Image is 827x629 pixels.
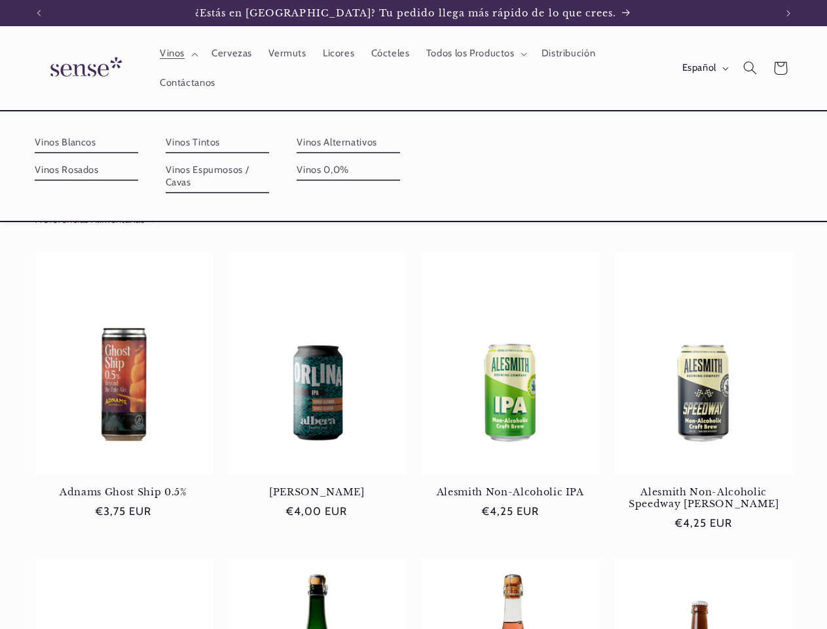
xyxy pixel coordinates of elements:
[418,39,533,68] summary: Todos los Productos
[297,132,400,153] a: Vinos Alternativos
[29,45,138,92] a: Sense
[151,39,203,68] summary: Vinos
[314,39,363,68] a: Licores
[160,47,185,60] span: Vinos
[35,132,138,153] a: Vinos Blancos
[268,47,306,60] span: Vermuts
[160,77,215,89] span: Contáctanos
[166,132,269,153] a: Vinos Tintos
[151,68,223,97] a: Contáctanos
[195,7,617,19] span: ¿Estás en [GEOGRAPHIC_DATA]? Tu pedido llega más rápido de lo que crees.
[228,486,406,498] a: [PERSON_NAME]
[203,39,260,68] a: Cervezas
[166,160,269,193] a: Vinos Espumosos / Cavas
[682,61,716,75] span: Español
[211,47,252,60] span: Cervezas
[363,39,418,68] a: Cócteles
[426,47,515,60] span: Todos los Productos
[35,486,213,498] a: Adnams Ghost Ship 0.5%
[422,486,600,498] a: Alesmith Non-Alcoholic IPA
[735,53,765,83] summary: Búsqueda
[674,55,735,81] button: Español
[371,47,410,60] span: Cócteles
[542,47,596,60] span: Distribución
[261,39,315,68] a: Vermuts
[297,160,400,181] a: Vinos 0,0%
[35,160,138,181] a: Vinos Rosados
[615,486,793,510] a: Alesmith Non-Alcoholic Speedway [PERSON_NAME]
[533,39,604,68] a: Distribución
[323,47,354,60] span: Licores
[35,49,133,86] img: Sense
